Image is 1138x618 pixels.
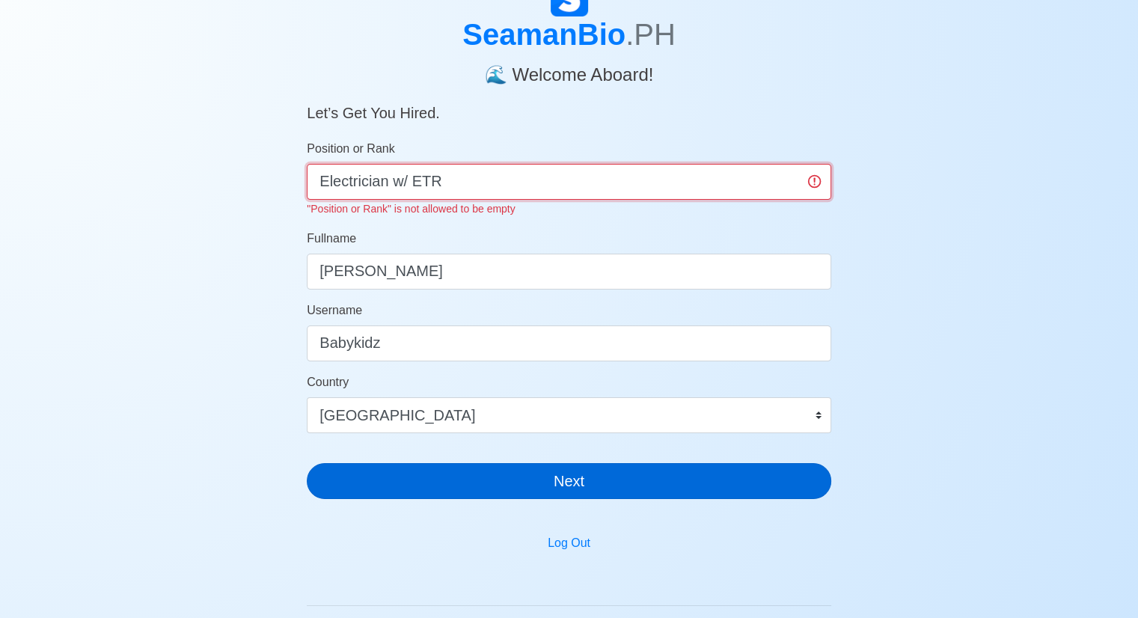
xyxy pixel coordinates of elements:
small: "Position or Rank" is not allowed to be empty [307,203,515,215]
span: Username [307,304,362,316]
input: Ex. donaldcris [307,325,831,361]
input: Your Fullname [307,254,831,290]
h5: Let’s Get You Hired. [307,86,831,122]
input: ex. 2nd Officer w/Master License [307,164,831,200]
span: Position or Rank [307,142,394,155]
button: Next [307,463,831,499]
h1: SeamanBio [307,16,831,52]
button: Log Out [538,529,600,557]
span: .PH [625,18,676,51]
label: Country [307,373,349,391]
h4: 🌊 Welcome Aboard! [307,52,831,86]
span: Fullname [307,232,356,245]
